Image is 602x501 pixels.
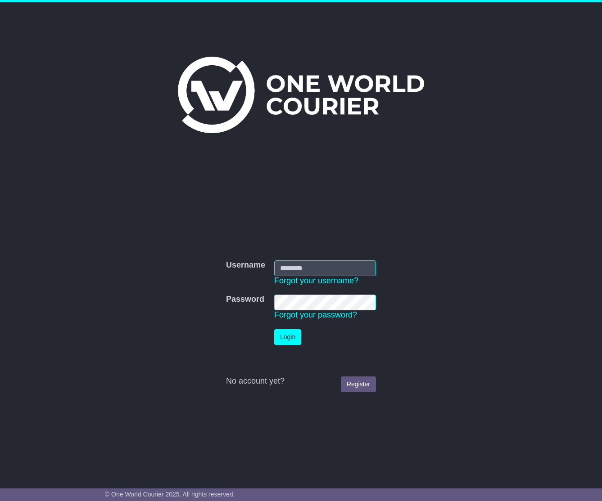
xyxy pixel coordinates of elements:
div: No account yet? [226,376,376,386]
label: Password [226,295,264,304]
img: One World [178,57,424,133]
a: Forgot your username? [274,276,358,285]
button: Login [274,329,301,345]
a: Forgot your password? [274,310,357,319]
label: Username [226,260,265,270]
span: © One World Courier 2025. All rights reserved. [105,491,235,498]
a: Register [341,376,376,392]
